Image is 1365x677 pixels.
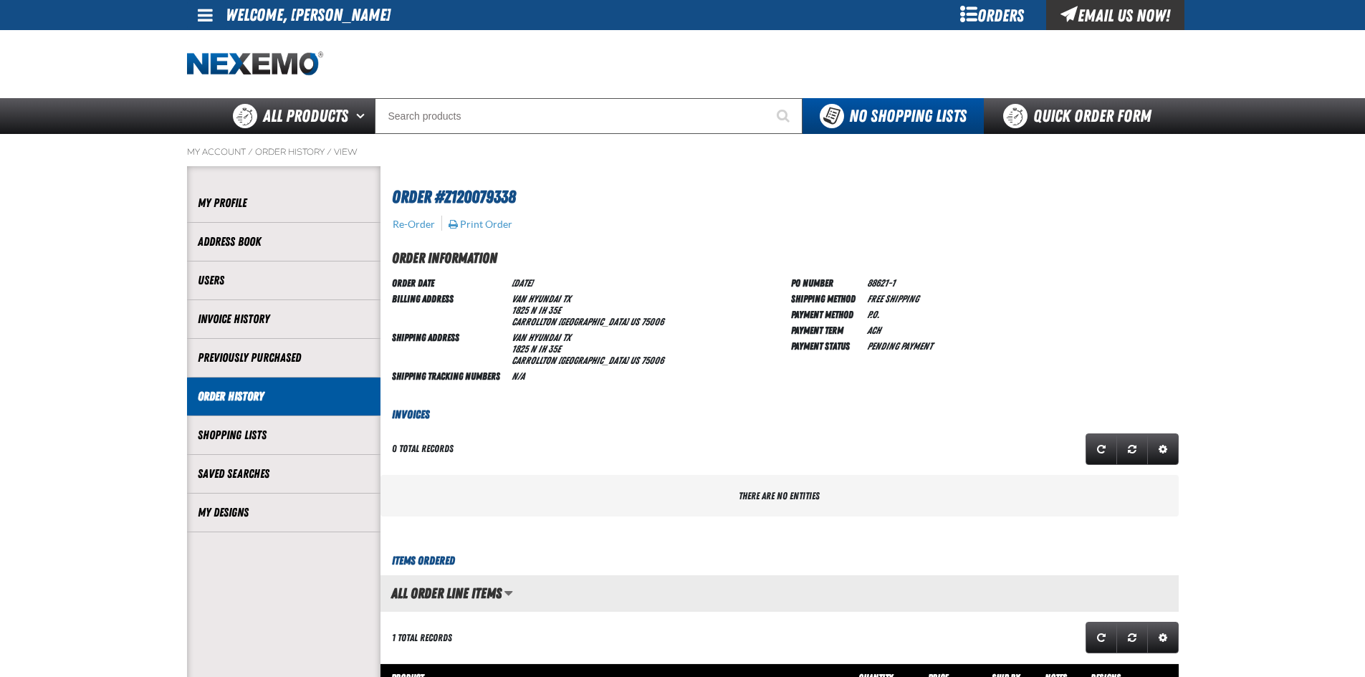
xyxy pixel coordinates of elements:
a: Refresh grid action [1086,622,1117,653]
span: There are no entities [739,490,820,501]
td: Shipping Method [791,290,861,306]
a: Invoice History [198,311,370,327]
span: 88621-1 [867,277,895,289]
span: Pending payment [867,340,932,352]
button: Manage grid views. Current view is All Order Line Items [504,581,513,605]
button: Open All Products pages [351,98,375,134]
span: 1825 N IH 35E [512,343,560,355]
span: P.O. [867,309,879,320]
input: Search [375,98,803,134]
a: Quick Order Form [984,98,1178,134]
a: Saved Searches [198,466,370,482]
div: 0 total records [392,442,454,456]
a: My Designs [198,504,370,521]
bdo: 75006 [641,355,664,366]
a: View [334,146,358,158]
a: Reset grid action [1116,433,1148,465]
div: 1 total records [392,631,452,645]
a: My Account [187,146,246,158]
button: You do not have available Shopping Lists. Open to Create a New List [803,98,984,134]
button: Start Searching [767,98,803,134]
button: Re-Order [392,218,436,231]
span: Order #Z120079338 [392,187,516,207]
button: Print Order [448,218,513,231]
span: [GEOGRAPHIC_DATA] [558,316,628,327]
h2: All Order Line Items [380,585,502,601]
span: CARROLLTON [512,316,556,327]
span: 1825 N IH 35E [512,304,560,316]
h3: Invoices [380,406,1179,423]
nav: Breadcrumbs [187,146,1179,158]
a: Address Book [198,234,370,250]
a: My Profile [198,195,370,211]
span: No Shopping Lists [849,106,967,126]
a: Reset grid action [1116,622,1148,653]
span: / [327,146,332,158]
span: US [630,355,639,366]
a: Home [187,52,323,77]
h2: Order Information [392,247,1179,269]
span: Van Hyundai TX [512,293,570,304]
td: Shipping Tracking Numbers [392,368,506,383]
span: N/A [512,370,525,382]
td: Payment Method [791,306,861,322]
td: Shipping Address [392,329,506,368]
a: Expand or Collapse Grid Settings [1147,433,1179,465]
img: Nexemo logo [187,52,323,77]
a: Users [198,272,370,289]
a: Order History [255,146,325,158]
span: CARROLLTON [512,355,556,366]
span: Van Hyundai TX [512,332,570,343]
span: / [248,146,253,158]
span: [GEOGRAPHIC_DATA] [558,355,628,366]
td: Payment Status [791,337,861,353]
span: Free Shipping [867,293,919,304]
a: Order History [198,388,370,405]
a: Expand or Collapse Grid Settings [1147,622,1179,653]
a: Refresh grid action [1086,433,1117,465]
a: Shopping Lists [198,427,370,443]
td: Payment Term [791,322,861,337]
bdo: 75006 [641,316,664,327]
h3: Items Ordered [380,552,1179,570]
span: [DATE] [512,277,532,289]
td: Order Date [392,274,506,290]
span: All Products [263,103,348,129]
td: Billing Address [392,290,506,329]
span: US [630,316,639,327]
td: PO Number [791,274,861,290]
span: ACH [867,325,881,336]
a: Previously Purchased [198,350,370,366]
